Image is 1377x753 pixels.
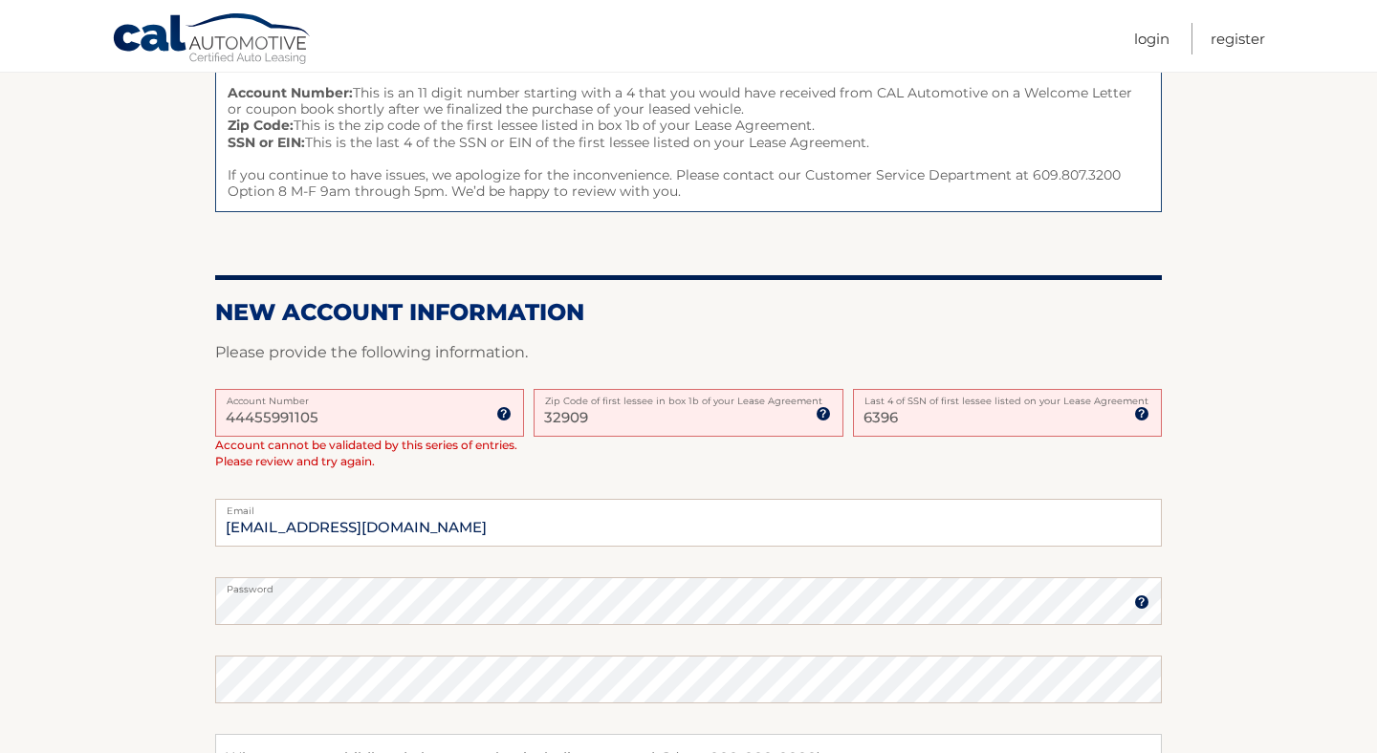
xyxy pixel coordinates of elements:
label: Last 4 of SSN of first lessee listed on your Lease Agreement [853,389,1162,404]
input: Zip Code [534,389,842,437]
input: SSN or EIN (last 4 digits only) [853,389,1162,437]
a: Register [1211,23,1265,54]
h2: New Account Information [215,298,1162,327]
strong: SSN or EIN: [228,134,305,151]
strong: Zip Code: [228,117,294,134]
span: Account cannot be validated by this series of entries. Please review and try again. [215,438,517,468]
p: Please provide the following information. [215,339,1162,366]
span: Some things to keep in mind when creating your profile. This is an 11 digit number starting with ... [215,40,1162,213]
label: Email [215,499,1162,514]
label: Password [215,577,1162,592]
img: tooltip.svg [816,406,831,421]
img: tooltip.svg [1134,594,1149,610]
label: Zip Code of first lessee in box 1b of your Lease Agreement [534,389,842,404]
img: tooltip.svg [1134,406,1149,421]
a: Login [1134,23,1169,54]
label: Account Number [215,389,524,404]
img: tooltip.svg [496,406,512,421]
strong: Account Number: [228,84,353,101]
a: Cal Automotive [112,12,313,68]
input: Email [215,499,1162,547]
input: Account Number [215,389,524,437]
